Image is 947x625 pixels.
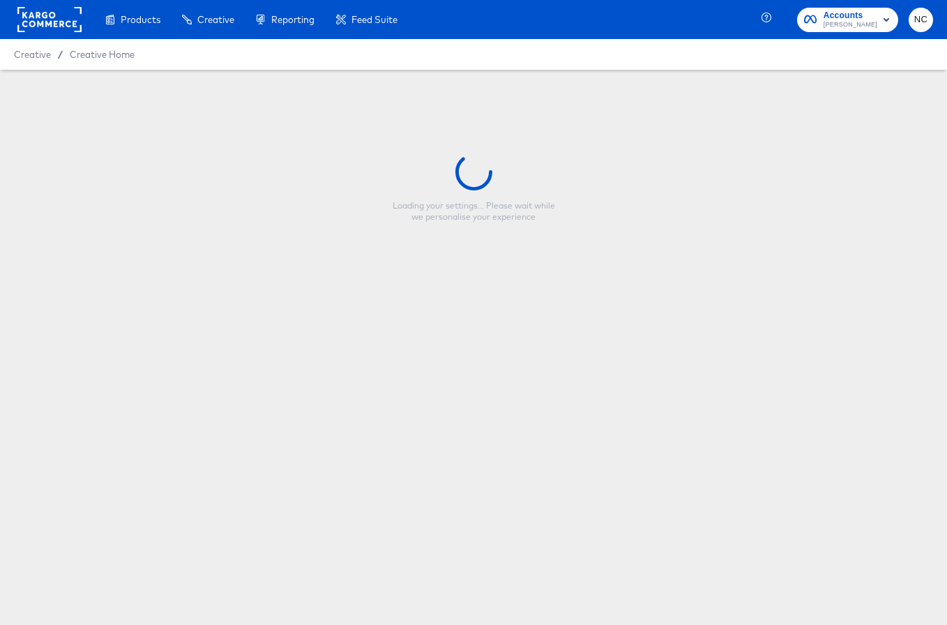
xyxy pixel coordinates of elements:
button: Accounts[PERSON_NAME] [797,8,898,32]
span: Products [121,14,160,25]
div: Loading your settings... Please wait while we personalise your experience [386,200,561,223]
span: Accounts [824,8,877,23]
span: Creative [197,14,234,25]
span: NC [914,12,927,28]
button: NC [909,8,933,32]
span: [PERSON_NAME] [824,20,877,31]
span: / [51,49,70,60]
span: Reporting [271,14,315,25]
span: Creative [14,49,51,60]
span: Feed Suite [351,14,397,25]
a: Creative Home [70,49,135,60]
